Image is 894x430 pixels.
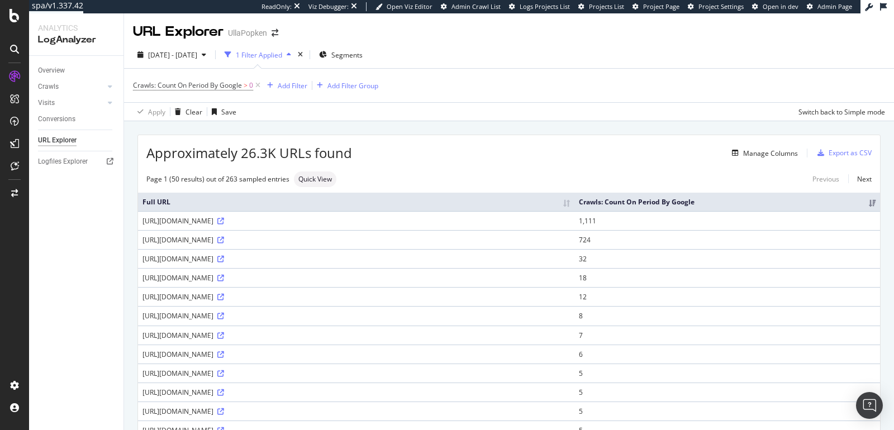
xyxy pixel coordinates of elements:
button: Manage Columns [727,146,798,160]
div: [URL][DOMAIN_NAME] [142,331,570,340]
a: Next [848,171,872,187]
div: UllaPopken [228,27,267,39]
span: 0 [249,78,253,93]
button: 1 Filter Applied [220,46,296,64]
div: arrow-right-arrow-left [272,29,278,37]
td: 5 [574,383,880,402]
div: 1 Filter Applied [236,50,282,60]
div: times [296,49,305,60]
a: URL Explorer [38,135,116,146]
div: neutral label [294,171,336,187]
div: [URL][DOMAIN_NAME] [142,369,570,378]
div: Add Filter Group [327,81,378,90]
div: [URL][DOMAIN_NAME] [142,273,570,283]
div: Export as CSV [829,148,872,157]
div: Logfiles Explorer [38,156,88,168]
td: 8 [574,306,880,325]
td: 7 [574,326,880,345]
td: 18 [574,268,880,287]
div: Switch back to Simple mode [798,107,885,117]
button: Save [207,103,236,121]
td: 5 [574,402,880,421]
div: Analytics [38,22,115,34]
button: Export as CSV [813,144,872,162]
span: Open Viz Editor [387,2,432,11]
div: Open Intercom Messenger [856,392,883,419]
a: Admin Page [807,2,852,11]
div: [URL][DOMAIN_NAME] [142,350,570,359]
div: [URL][DOMAIN_NAME] [142,235,570,245]
span: > [244,80,248,90]
span: Approximately 26.3K URLs found [146,144,352,163]
span: Crawls: Count On Period By Google [133,80,242,90]
a: Project Page [633,2,679,11]
div: Crawls [38,81,59,93]
span: Admin Page [817,2,852,11]
button: Add Filter [263,79,307,92]
button: Clear [170,103,202,121]
span: Project Page [643,2,679,11]
div: [URL][DOMAIN_NAME] [142,254,570,264]
div: [URL][DOMAIN_NAME] [142,216,570,226]
div: LogAnalyzer [38,34,115,46]
a: Visits [38,97,104,109]
span: Project Settings [698,2,744,11]
td: 12 [574,287,880,306]
div: [URL][DOMAIN_NAME] [142,388,570,397]
span: Logs Projects List [520,2,570,11]
div: ReadOnly: [261,2,292,11]
div: Visits [38,97,55,109]
button: Segments [315,46,367,64]
div: URL Explorer [38,135,77,146]
div: Save [221,107,236,117]
div: [URL][DOMAIN_NAME] [142,311,570,321]
div: [URL][DOMAIN_NAME] [142,407,570,416]
a: Open Viz Editor [375,2,432,11]
span: Projects List [589,2,624,11]
th: Full URL: activate to sort column ascending [138,193,574,211]
div: Add Filter [278,81,307,90]
div: Apply [148,107,165,117]
td: 724 [574,230,880,249]
div: Page 1 (50 results) out of 263 sampled entries [146,174,289,184]
span: Admin Crawl List [451,2,501,11]
a: Admin Crawl List [441,2,501,11]
td: 32 [574,249,880,268]
span: Segments [331,50,363,60]
a: Conversions [38,113,116,125]
a: Logfiles Explorer [38,156,116,168]
td: 6 [574,345,880,364]
a: Logs Projects List [509,2,570,11]
a: Project Settings [688,2,744,11]
div: Viz Debugger: [308,2,349,11]
th: Crawls: Count On Period By Google: activate to sort column ascending [574,193,880,211]
td: 5 [574,364,880,383]
div: Conversions [38,113,75,125]
span: [DATE] - [DATE] [148,50,197,60]
div: Clear [186,107,202,117]
button: [DATE] - [DATE] [133,46,211,64]
div: [URL][DOMAIN_NAME] [142,292,570,302]
button: Apply [133,103,165,121]
span: Quick View [298,176,332,183]
td: 1,111 [574,211,880,230]
div: Overview [38,65,65,77]
a: Projects List [578,2,624,11]
a: Crawls [38,81,104,93]
div: Manage Columns [743,149,798,158]
div: URL Explorer [133,22,223,41]
a: Overview [38,65,116,77]
span: Open in dev [763,2,798,11]
button: Add Filter Group [312,79,378,92]
button: Switch back to Simple mode [794,103,885,121]
a: Open in dev [752,2,798,11]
